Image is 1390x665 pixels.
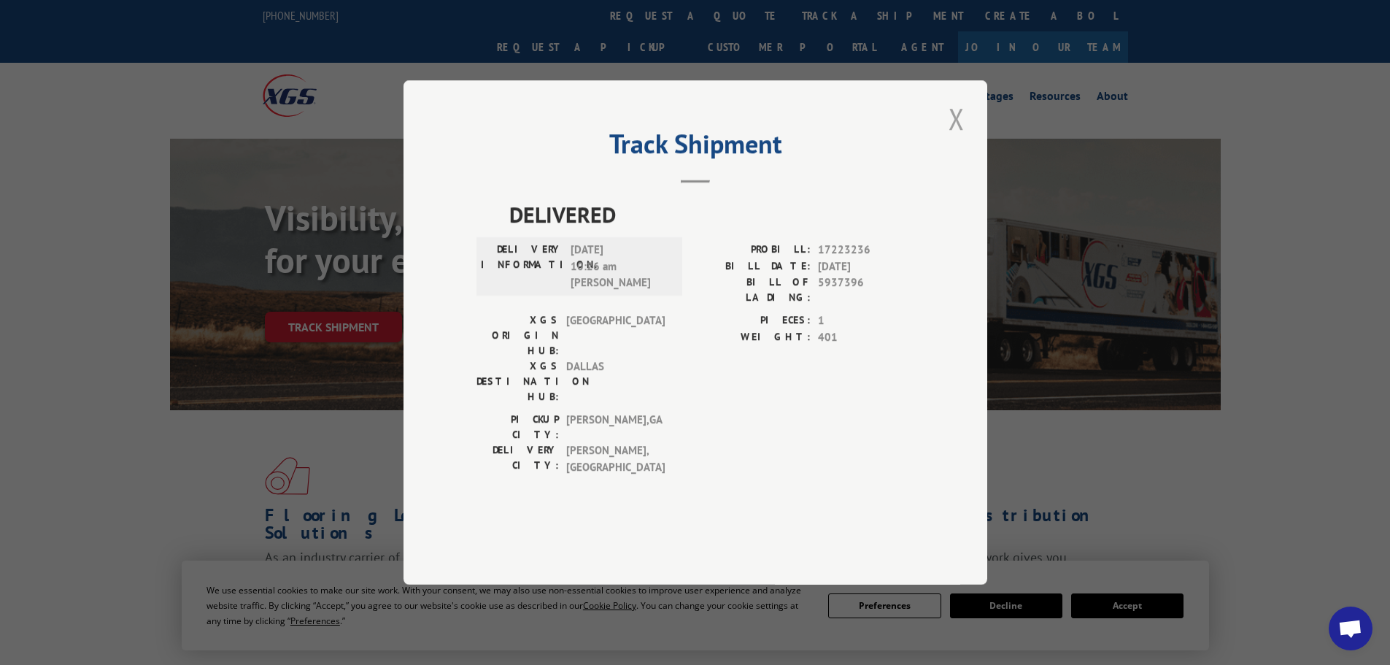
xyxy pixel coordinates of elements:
button: Close modal [944,99,969,139]
label: BILL OF LADING: [695,274,811,305]
span: 1 [818,312,914,329]
a: Open chat [1329,607,1372,650]
span: 17223236 [818,242,914,258]
span: DALLAS [566,358,665,404]
label: DELIVERY INFORMATION: [481,242,563,291]
label: WEIGHT: [695,329,811,346]
label: DELIVERY CITY: [476,442,559,475]
label: PIECES: [695,312,811,329]
span: [DATE] 10:26 am [PERSON_NAME] [571,242,669,291]
span: [PERSON_NAME] , GA [566,412,665,442]
span: [DATE] [818,258,914,275]
h2: Track Shipment [476,134,914,161]
span: [GEOGRAPHIC_DATA] [566,312,665,358]
label: PICKUP CITY: [476,412,559,442]
label: BILL DATE: [695,258,811,275]
label: XGS ORIGIN HUB: [476,312,559,358]
span: 5937396 [818,274,914,305]
label: PROBILL: [695,242,811,258]
label: XGS DESTINATION HUB: [476,358,559,404]
span: 401 [818,329,914,346]
span: [PERSON_NAME] , [GEOGRAPHIC_DATA] [566,442,665,475]
span: DELIVERED [509,198,914,231]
